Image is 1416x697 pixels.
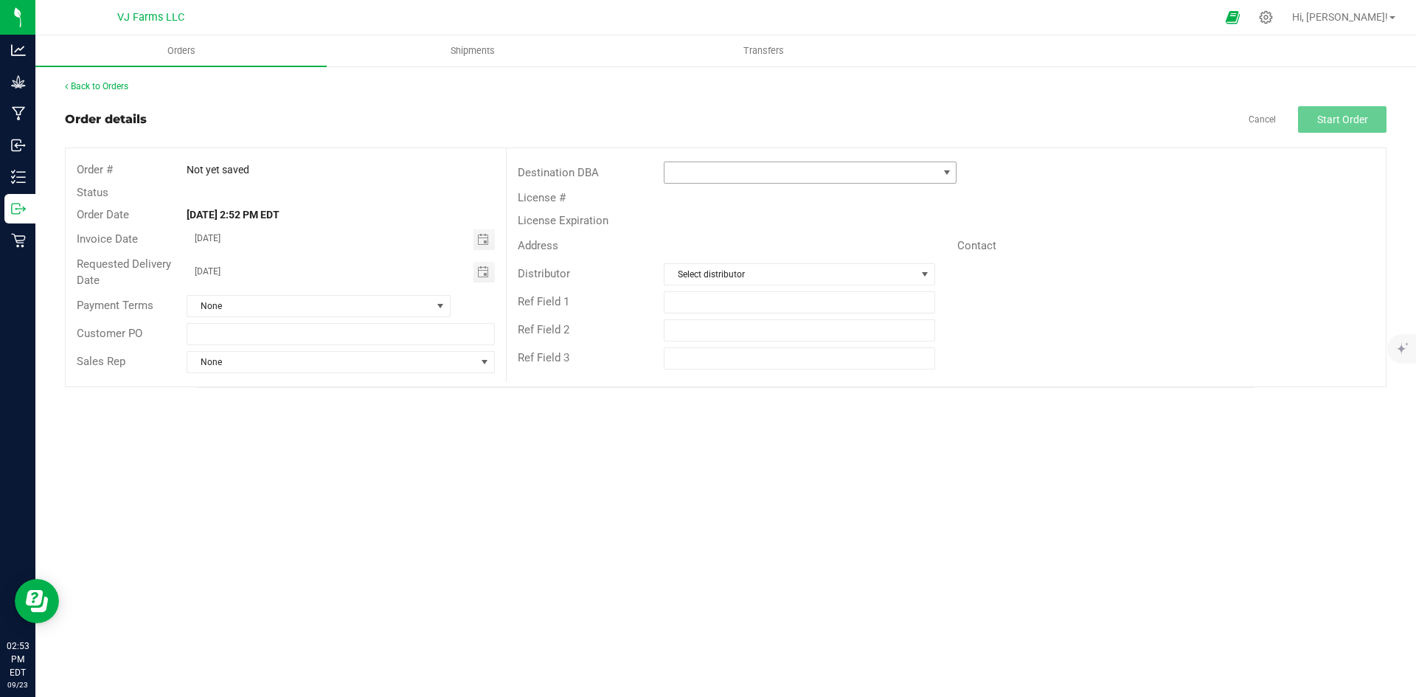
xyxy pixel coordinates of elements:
span: Toggle calendar [473,229,495,250]
span: Shipments [431,44,515,58]
span: Select distributor [664,264,915,285]
span: Destination DBA [518,166,599,179]
span: Open Ecommerce Menu [1216,3,1249,32]
button: Start Order [1298,106,1386,133]
inline-svg: Inventory [11,170,26,184]
span: Ref Field 2 [518,323,569,336]
a: Cancel [1249,114,1276,126]
a: Orders [35,35,327,66]
p: 09/23 [7,679,29,690]
span: Sales Rep [77,355,125,368]
span: Contact [957,239,996,252]
span: Customer PO [77,327,142,340]
iframe: Resource center [15,579,59,623]
span: License Expiration [518,214,608,227]
a: Transfers [618,35,909,66]
inline-svg: Retail [11,233,26,248]
strong: [DATE] 2:52 PM EDT [187,209,280,221]
span: Invoice Date [77,232,138,246]
span: Toggle calendar [473,262,495,282]
span: None [187,296,431,316]
span: Address [518,239,558,252]
span: Payment Terms [77,299,153,312]
inline-svg: Analytics [11,43,26,58]
div: Manage settings [1257,10,1275,24]
span: Orders [147,44,215,58]
a: Shipments [327,35,618,66]
span: Not yet saved [187,164,249,176]
span: Status [77,186,108,199]
inline-svg: Grow [11,74,26,89]
span: Hi, [PERSON_NAME]! [1292,11,1388,23]
span: Ref Field 3 [518,351,569,364]
span: License # [518,191,566,204]
span: Requested Delivery Date [77,257,171,288]
span: Distributor [518,267,570,280]
inline-svg: Inbound [11,138,26,153]
p: 02:53 PM EDT [7,639,29,679]
span: VJ Farms LLC [117,11,184,24]
a: Back to Orders [65,81,128,91]
inline-svg: Outbound [11,201,26,216]
span: Transfers [723,44,804,58]
span: Start Order [1317,114,1368,125]
span: Order # [77,163,113,176]
div: Order details [65,111,147,128]
inline-svg: Manufacturing [11,106,26,121]
span: None [187,352,475,372]
span: Order Date [77,208,129,221]
span: Ref Field 1 [518,295,569,308]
